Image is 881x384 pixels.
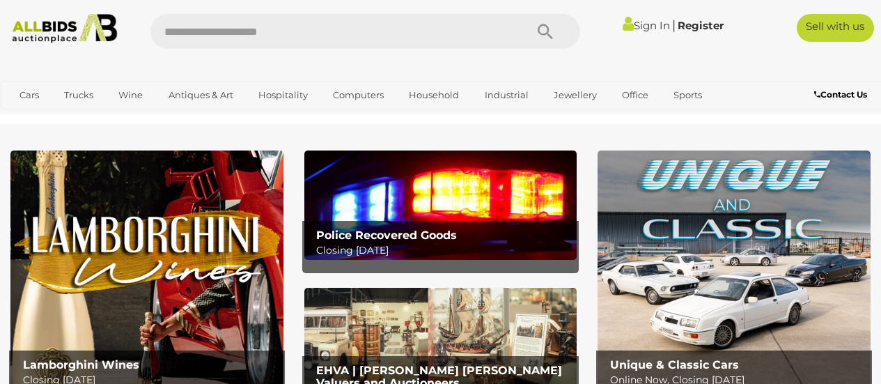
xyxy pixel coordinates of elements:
[545,84,606,107] a: Jewellery
[797,14,874,42] a: Sell with us
[664,84,711,107] a: Sports
[400,84,468,107] a: Household
[678,19,724,32] a: Register
[109,84,152,107] a: Wine
[814,89,867,100] b: Contact Us
[814,87,871,102] a: Contact Us
[316,242,571,259] p: Closing [DATE]
[159,84,242,107] a: Antiques & Art
[10,84,48,107] a: Cars
[6,14,123,43] img: Allbids.com.au
[610,358,739,371] b: Unique & Classic Cars
[304,151,577,260] img: Police Recovered Goods
[55,84,102,107] a: Trucks
[476,84,538,107] a: Industrial
[672,17,676,33] span: |
[613,84,657,107] a: Office
[304,151,577,260] a: Police Recovered Goods Police Recovered Goods Closing [DATE]
[623,19,670,32] a: Sign In
[316,229,457,242] b: Police Recovered Goods
[23,358,139,371] b: Lamborghini Wines
[510,14,580,49] button: Search
[324,84,393,107] a: Computers
[10,107,127,130] a: [GEOGRAPHIC_DATA]
[249,84,317,107] a: Hospitality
